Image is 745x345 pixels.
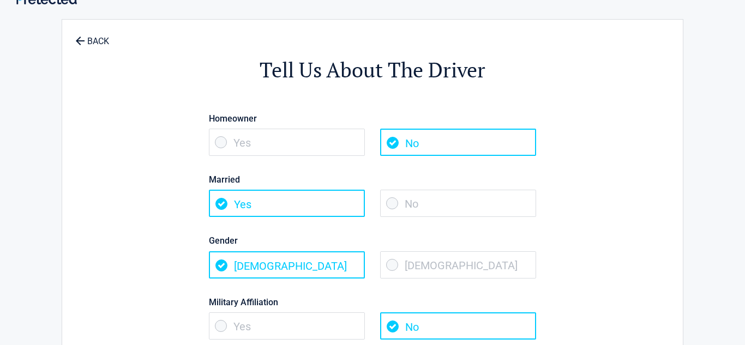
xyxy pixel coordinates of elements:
[209,190,365,217] span: Yes
[209,111,536,126] label: Homeowner
[380,129,536,156] span: No
[209,251,365,279] span: [DEMOGRAPHIC_DATA]
[209,295,536,310] label: Military Affiliation
[209,312,365,340] span: Yes
[209,129,365,156] span: Yes
[209,233,536,248] label: Gender
[122,56,623,84] h2: Tell Us About The Driver
[380,312,536,340] span: No
[380,251,536,279] span: [DEMOGRAPHIC_DATA]
[380,190,536,217] span: No
[209,172,536,187] label: Married
[73,27,111,46] a: BACK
